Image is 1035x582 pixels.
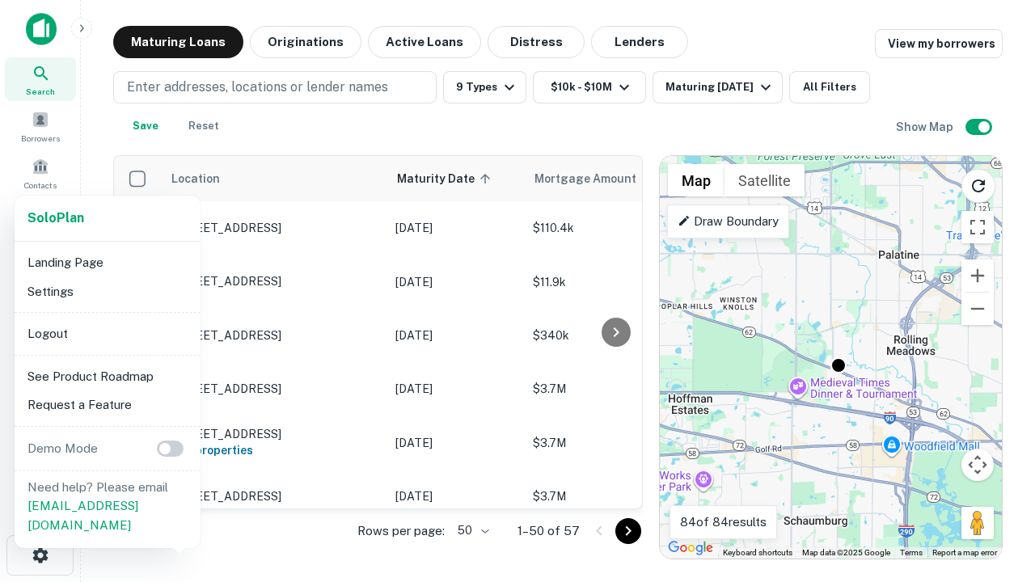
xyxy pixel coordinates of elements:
[27,478,188,535] p: Need help? Please email
[21,362,194,391] li: See Product Roadmap
[27,499,138,532] a: [EMAIL_ADDRESS][DOMAIN_NAME]
[21,319,194,348] li: Logout
[27,210,84,226] strong: Solo Plan
[21,277,194,306] li: Settings
[21,248,194,277] li: Landing Page
[27,209,84,228] a: SoloPlan
[954,453,1035,530] iframe: Chat Widget
[21,439,104,458] p: Demo Mode
[21,390,194,420] li: Request a Feature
